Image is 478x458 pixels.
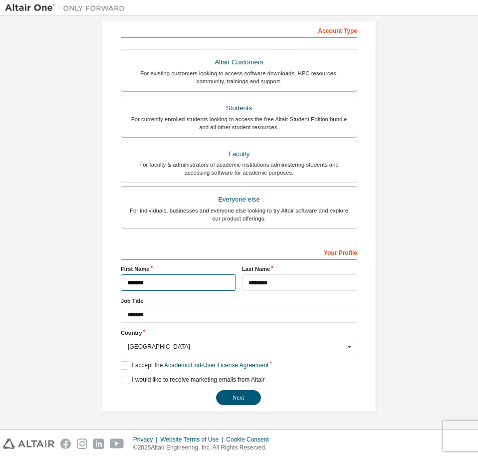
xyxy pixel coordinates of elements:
div: For faculty & administrators of academic institutions administering students and accessing softwa... [127,161,351,177]
div: Faculty [127,147,351,161]
p: © 2025 Altair Engineering, Inc. All Rights Reserved. [133,444,275,452]
button: Next [216,390,261,405]
img: altair_logo.svg [3,439,54,449]
div: Altair Customers [127,55,351,69]
label: Country [121,329,357,337]
label: I accept the [121,361,268,370]
div: Students [127,101,351,115]
div: Account Type [121,22,357,38]
div: Everyone else [127,193,351,207]
img: Altair One [5,3,130,13]
label: Last Name [242,265,357,273]
div: For individuals, businesses and everyone else looking to try Altair software and explore our prod... [127,207,351,223]
label: Job Title [121,297,357,305]
img: facebook.svg [60,439,71,449]
div: Website Terms of Use [160,436,226,444]
a: Academic End-User License Agreement [164,362,268,369]
div: Cookie Consent [226,436,274,444]
div: Privacy [133,436,160,444]
div: Your Profile [121,244,357,260]
label: First Name [121,265,236,273]
div: [GEOGRAPHIC_DATA] [128,344,345,350]
div: For existing customers looking to access software downloads, HPC resources, community, trainings ... [127,69,351,85]
div: For currently enrolled students looking to access the free Altair Student Edition bundle and all ... [127,115,351,131]
label: I would like to receive marketing emails from Altair [121,376,264,384]
img: instagram.svg [77,439,87,449]
img: linkedin.svg [93,439,104,449]
img: youtube.svg [110,439,124,449]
